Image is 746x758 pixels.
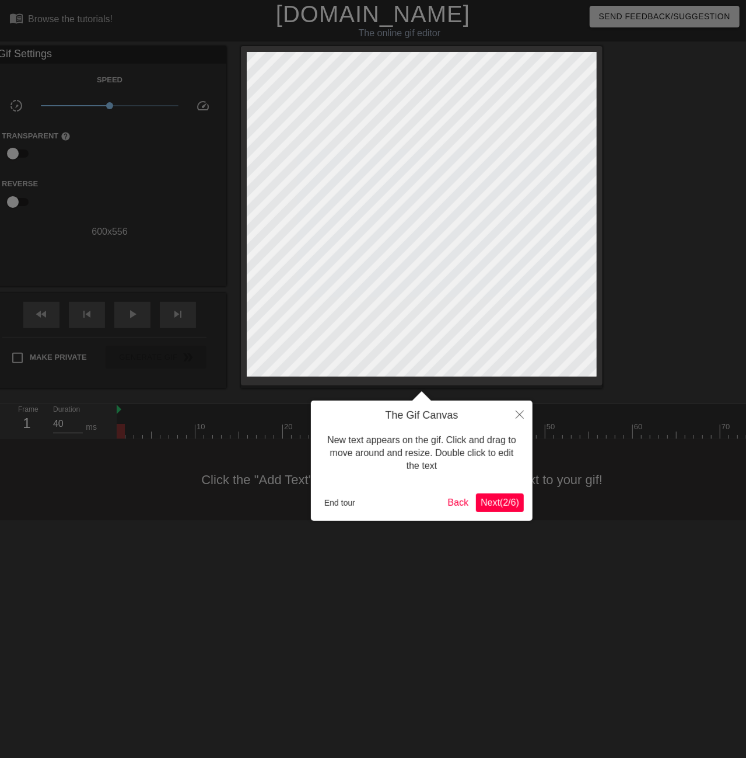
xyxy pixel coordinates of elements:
[320,494,360,512] button: End tour
[320,422,524,485] div: New text appears on the gif. Click and drag to move around and resize. Double click to edit the text
[320,409,524,422] h4: The Gif Canvas
[507,401,533,427] button: Close
[476,493,524,512] button: Next
[481,498,519,507] span: Next ( 2 / 6 )
[443,493,474,512] button: Back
